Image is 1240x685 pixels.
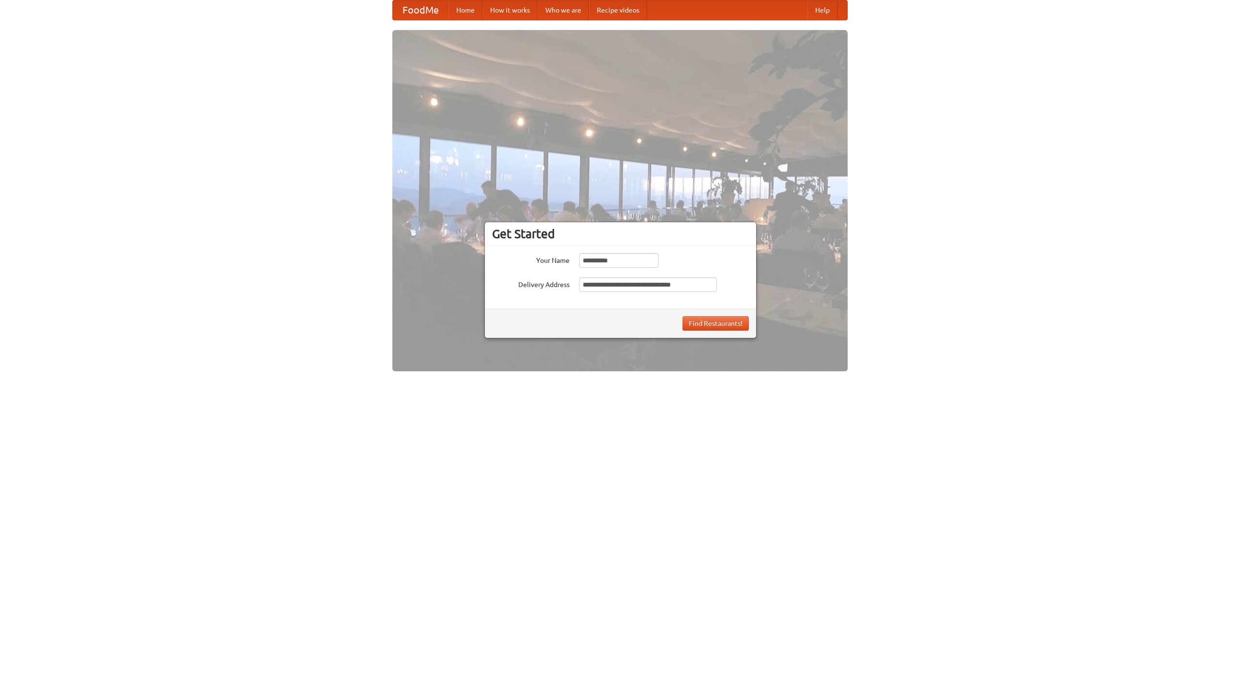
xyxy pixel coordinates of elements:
a: FoodMe [393,0,449,20]
button: Find Restaurants! [682,316,749,331]
a: Home [449,0,482,20]
label: Your Name [492,253,570,265]
a: Help [807,0,837,20]
label: Delivery Address [492,277,570,289]
h3: Get Started [492,227,749,241]
a: Who we are [538,0,589,20]
a: How it works [482,0,538,20]
a: Recipe videos [589,0,647,20]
